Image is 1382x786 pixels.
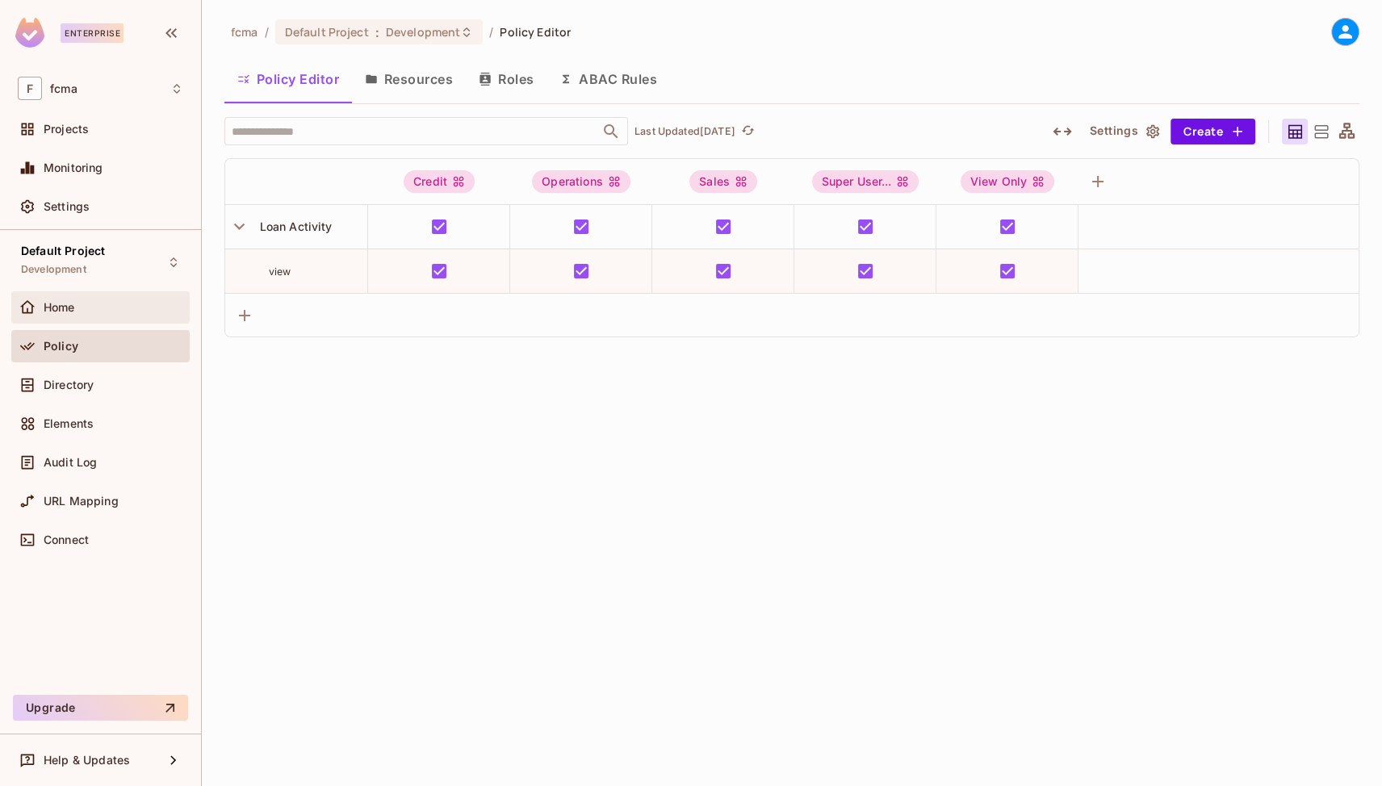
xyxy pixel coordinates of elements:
[1083,119,1164,144] button: Settings
[386,24,460,40] span: Development
[961,170,1054,193] div: View Only
[269,265,291,278] span: view
[600,120,622,143] button: Open
[532,170,630,193] div: Operations
[44,161,103,174] span: Monitoring
[739,122,758,141] button: refresh
[44,378,94,391] span: Directory
[1171,119,1255,144] button: Create
[21,245,105,257] span: Default Project
[44,533,89,546] span: Connect
[44,340,78,353] span: Policy
[44,417,94,430] span: Elements
[812,170,919,193] span: Super User/Admin
[44,456,97,469] span: Audit Log
[224,59,352,99] button: Policy Editor
[812,170,919,193] div: Super User...
[44,200,90,213] span: Settings
[50,82,77,95] span: Workspace: fcma
[634,125,735,138] p: Last Updated [DATE]
[231,24,258,40] span: the active workspace
[61,23,124,43] div: Enterprise
[15,18,44,48] img: SReyMgAAAABJRU5ErkJggg==
[404,170,475,193] div: Credit
[735,122,758,141] span: Click to refresh data
[741,123,755,140] span: refresh
[466,59,547,99] button: Roles
[265,24,269,40] li: /
[375,26,380,39] span: :
[44,495,119,508] span: URL Mapping
[285,24,369,40] span: Default Project
[44,301,75,314] span: Home
[500,24,571,40] span: Policy Editor
[13,695,188,721] button: Upgrade
[689,170,757,193] div: Sales
[44,754,130,767] span: Help & Updates
[44,123,89,136] span: Projects
[18,77,42,100] span: F
[21,263,86,276] span: Development
[253,219,333,233] span: Loan Activity
[489,24,493,40] li: /
[352,59,466,99] button: Resources
[547,59,670,99] button: ABAC Rules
